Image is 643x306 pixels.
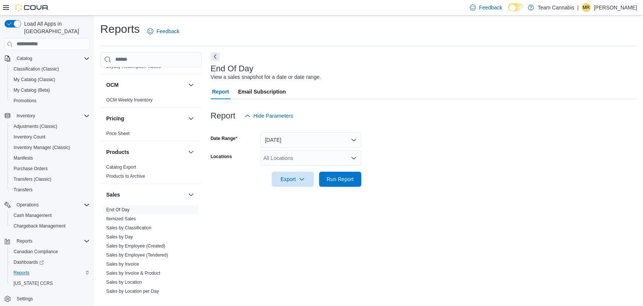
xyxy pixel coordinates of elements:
span: Inventory [17,113,35,119]
a: Manifests [11,154,36,163]
h3: Sales [106,191,120,198]
span: Sales by Employee (Tendered) [106,252,168,258]
span: Sales by Classification [106,225,151,231]
button: Settings [2,293,93,304]
span: Inventory Manager (Classic) [14,145,70,151]
button: Inventory [2,111,93,121]
h1: Reports [100,22,140,37]
span: Export [276,172,309,187]
a: Purchase Orders [11,164,51,173]
a: Sales by Classification [106,225,151,231]
span: Promotions [14,98,37,104]
a: End Of Day [106,207,130,212]
a: OCM Weekly Inventory [106,97,153,103]
label: Locations [211,154,232,160]
span: Transfers [11,185,90,194]
span: Run Report [327,175,354,183]
span: Operations [17,202,39,208]
span: Dashboards [11,258,90,267]
button: Classification (Classic) [8,64,93,74]
input: Dark Mode [508,3,524,11]
span: My Catalog (Beta) [14,87,50,93]
a: Itemized Sales [106,216,136,221]
div: Michelle Rochon [582,3,591,12]
button: Reports [2,236,93,246]
a: Products to Archive [106,174,145,179]
div: OCM [100,95,202,108]
button: Cash Management [8,210,93,221]
p: Team Cannabis [538,3,574,12]
a: Adjustments (Classic) [11,122,60,131]
span: Load All Apps in [GEOGRAPHIC_DATA] [21,20,90,35]
button: [DATE] [260,132,361,148]
a: Feedback [144,24,182,39]
span: Sales by Day [106,234,133,240]
span: My Catalog (Classic) [11,75,90,84]
span: [US_STATE] CCRS [14,280,53,286]
span: Cash Management [14,212,52,218]
h3: Pricing [106,115,124,122]
span: Dashboards [14,259,44,265]
a: Chargeback Management [11,221,69,231]
div: View a sales snapshot for a date or date range. [211,73,321,81]
a: Catalog Export [106,165,136,170]
a: Loyalty Redemption Values [106,64,161,69]
button: Operations [2,200,93,210]
span: Itemized Sales [106,216,136,222]
span: Feedback [479,4,502,11]
button: Inventory Manager (Classic) [8,142,93,153]
span: Canadian Compliance [11,247,90,256]
a: Price Sheet [106,131,130,136]
button: Open list of options [351,155,357,161]
label: Date Range [211,135,237,141]
button: Operations [14,200,42,209]
button: Pricing [106,115,185,122]
button: Transfers [8,185,93,195]
button: Products [106,148,185,156]
span: Price Sheet [106,131,130,137]
button: Canadian Compliance [8,246,93,257]
span: Transfers (Classic) [14,176,51,182]
a: Dashboards [11,258,47,267]
button: Reports [8,268,93,278]
a: Sales by Invoice & Product [106,271,160,276]
h3: End Of Day [211,64,254,73]
a: Sales by Location [106,280,142,285]
button: Catalog [14,54,35,63]
span: Classification (Classic) [14,66,59,72]
span: Inventory Count [14,134,46,140]
h3: Products [106,148,129,156]
a: Sales by Location per Day [106,289,159,294]
span: Reports [17,238,32,244]
h3: Report [211,111,235,120]
button: Inventory Count [8,132,93,142]
span: Manifests [11,154,90,163]
span: Inventory [14,111,90,120]
div: Pricing [100,129,202,141]
span: Transfers (Classic) [11,175,90,184]
h3: OCM [106,81,119,89]
button: Reports [14,237,35,246]
button: Chargeback Management [8,221,93,231]
a: Cash Management [11,211,55,220]
a: Sales by Invoice [106,261,139,267]
span: Inventory Manager (Classic) [11,143,90,152]
span: Operations [14,200,90,209]
span: Reports [14,237,90,246]
span: Chargeback Management [11,221,90,231]
div: Products [100,163,202,184]
span: Cash Management [11,211,90,220]
button: Run Report [319,172,361,187]
button: Manifests [8,153,93,163]
button: [US_STATE] CCRS [8,278,93,289]
span: Purchase Orders [14,166,48,172]
a: Sales by Employee (Created) [106,243,165,249]
span: End Of Day [106,207,130,213]
button: OCM [106,81,185,89]
span: Reports [11,268,90,277]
